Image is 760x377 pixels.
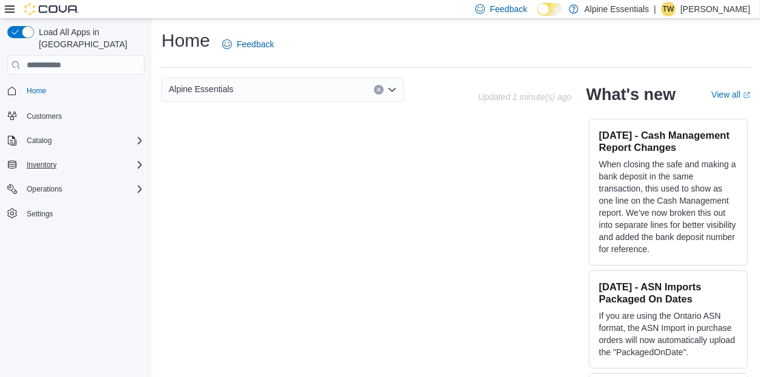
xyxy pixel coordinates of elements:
[27,209,53,219] span: Settings
[599,310,738,358] p: If you are using the Ontario ASN format, the ASN Import in purchase orders will now automatically...
[22,109,67,124] a: Customers
[2,181,149,198] button: Operations
[586,85,676,104] h2: What's new
[27,136,52,145] span: Catalog
[663,2,674,16] span: TW
[22,158,61,172] button: Inventory
[27,184,63,194] span: Operations
[22,207,58,221] a: Settings
[599,158,738,255] p: When closing the safe and making a bank deposit in the same transaction, this used to show as one...
[22,182,67,196] button: Operations
[537,3,563,16] input: Dark Mode
[599,129,738,153] h3: [DATE] - Cash Management Report Changes
[22,84,51,98] a: Home
[599,281,738,305] h3: [DATE] - ASN Imports Packaged On Dates
[22,158,144,172] span: Inventory
[711,90,750,99] a: View allExternal link
[22,133,144,148] span: Catalog
[2,107,149,124] button: Customers
[374,85,384,95] button: Clear input
[22,206,144,221] span: Settings
[24,3,79,15] img: Cova
[27,86,46,96] span: Home
[2,205,149,222] button: Settings
[22,182,144,196] span: Operations
[169,82,234,96] span: Alpine Essentials
[161,28,210,53] h1: Home
[680,2,750,16] p: [PERSON_NAME]
[2,132,149,149] button: Catalog
[743,92,750,99] svg: External link
[22,133,56,148] button: Catalog
[217,32,279,56] a: Feedback
[22,83,144,98] span: Home
[478,92,572,102] p: Updated 1 minute(s) ago
[585,2,650,16] p: Alpine Essentials
[34,26,144,50] span: Load All Apps in [GEOGRAPHIC_DATA]
[2,82,149,99] button: Home
[27,160,56,170] span: Inventory
[27,112,62,121] span: Customers
[490,3,527,15] span: Feedback
[387,85,397,95] button: Open list of options
[7,77,144,254] nav: Complex example
[22,108,144,123] span: Customers
[2,156,149,173] button: Inventory
[661,2,676,16] div: Tyler Wilkinsen
[654,2,656,16] p: |
[237,38,274,50] span: Feedback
